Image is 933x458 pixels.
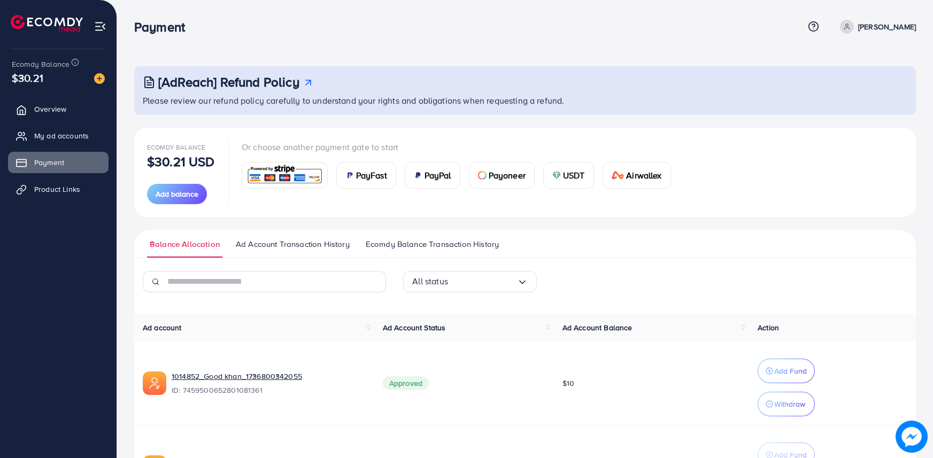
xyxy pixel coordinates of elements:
[158,74,299,90] h3: [AdReach] Refund Policy
[143,371,166,395] img: ic-ads-acc.e4c84228.svg
[603,162,671,189] a: cardAirwallex
[448,273,517,290] input: Search for option
[552,171,561,180] img: card
[8,98,109,120] a: Overview
[858,20,916,33] p: [PERSON_NAME]
[758,392,815,416] button: Withdraw
[774,364,807,377] p: Add Fund
[8,178,109,200] a: Product Links
[563,169,585,182] span: USDT
[489,169,526,182] span: Payoneer
[172,371,366,395] div: <span class='underline'>1014852_Good khan_1736800342055</span></br>7459500652801081361
[150,238,220,250] span: Balance Allocation
[143,322,182,333] span: Ad account
[11,15,83,32] img: logo
[336,162,396,189] a: cardPayFast
[147,155,215,168] p: $30.21 USD
[383,376,429,390] span: Approved
[143,94,909,107] p: Please review our refund policy carefully to understand your rights and obligations when requesti...
[366,238,499,250] span: Ecomdy Balance Transaction History
[626,169,661,182] span: Airwallex
[8,152,109,173] a: Payment
[34,104,66,114] span: Overview
[562,378,574,389] span: $10
[94,20,106,33] img: menu
[562,322,633,333] span: Ad Account Balance
[94,73,105,84] img: image
[12,59,70,69] span: Ecomdy Balance
[356,169,387,182] span: PayFast
[245,164,324,187] img: card
[8,125,109,146] a: My ad accounts
[405,162,460,189] a: cardPayPal
[12,70,43,86] span: $30.21
[147,143,205,152] span: Ecomdy Balance
[403,271,537,292] div: Search for option
[478,171,487,180] img: card
[758,359,815,383] button: Add Fund
[242,141,680,153] p: Or choose another payment gate to start
[34,157,64,168] span: Payment
[425,169,451,182] span: PayPal
[612,171,624,180] img: card
[758,322,779,333] span: Action
[34,184,80,195] span: Product Links
[383,322,446,333] span: Ad Account Status
[34,130,89,141] span: My ad accounts
[774,398,805,410] p: Withdraw
[147,184,207,204] button: Add balance
[345,171,354,180] img: card
[896,421,928,453] img: image
[156,189,198,199] span: Add balance
[134,19,194,35] h3: Payment
[172,385,366,395] span: ID: 7459500652801081361
[242,162,328,188] a: card
[836,20,916,34] a: [PERSON_NAME]
[414,171,422,180] img: card
[172,371,302,382] a: 1014852_Good khan_1736800342055
[412,273,448,290] span: All status
[469,162,535,189] a: cardPayoneer
[236,238,350,250] span: Ad Account Transaction History
[543,162,594,189] a: cardUSDT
